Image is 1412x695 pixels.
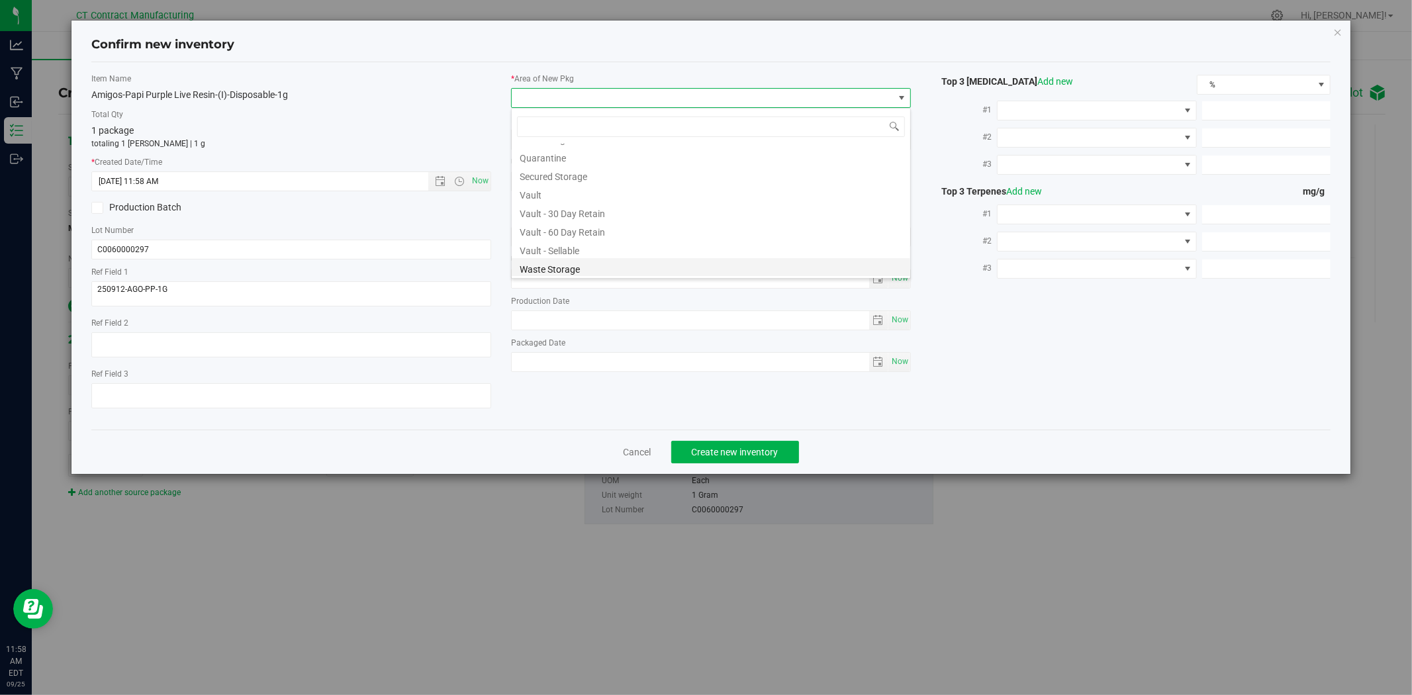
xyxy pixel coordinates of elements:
[91,201,281,214] label: Production Batch
[511,73,911,85] label: Area of New Pkg
[671,441,799,463] button: Create new inventory
[91,317,491,329] label: Ref Field 2
[448,176,471,187] span: Open the time view
[888,311,910,330] span: select
[91,36,234,54] h4: Confirm new inventory
[997,101,1197,120] span: NO DATA FOUND
[13,589,53,629] iframe: Resource center
[869,353,888,371] span: select
[931,229,998,253] label: #2
[91,109,491,120] label: Total Qty
[931,202,998,226] label: #1
[931,152,998,176] label: #3
[997,232,1197,252] span: NO DATA FOUND
[931,98,998,122] label: #1
[91,88,491,102] div: Amigos-Papi Purple Live Resin-(I)-Disposable-1g
[997,155,1197,175] span: NO DATA FOUND
[869,311,888,330] span: select
[997,259,1197,279] span: NO DATA FOUND
[91,73,491,85] label: Item Name
[511,337,911,349] label: Packaged Date
[91,125,134,136] span: 1 package
[1198,75,1313,94] span: %
[91,156,491,168] label: Created Date/Time
[931,256,998,280] label: #3
[91,368,491,380] label: Ref Field 3
[511,295,911,307] label: Production Date
[91,266,491,278] label: Ref Field 1
[888,353,910,371] span: select
[997,128,1197,148] span: NO DATA FOUND
[997,205,1197,224] span: NO DATA FOUND
[1037,76,1073,87] a: Add new
[429,176,451,187] span: Open the date view
[91,138,491,150] p: totaling 1 [PERSON_NAME] | 1 g
[469,171,492,191] span: Set Current date
[888,310,911,330] span: Set Current date
[624,445,651,459] a: Cancel
[1303,186,1331,197] span: mg/g
[692,447,778,457] span: Create new inventory
[1006,186,1042,197] a: Add new
[931,76,1073,87] span: Top 3 [MEDICAL_DATA]
[888,352,911,371] span: Set Current date
[91,224,491,236] label: Lot Number
[931,125,998,149] label: #2
[931,186,1042,197] span: Top 3 Terpenes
